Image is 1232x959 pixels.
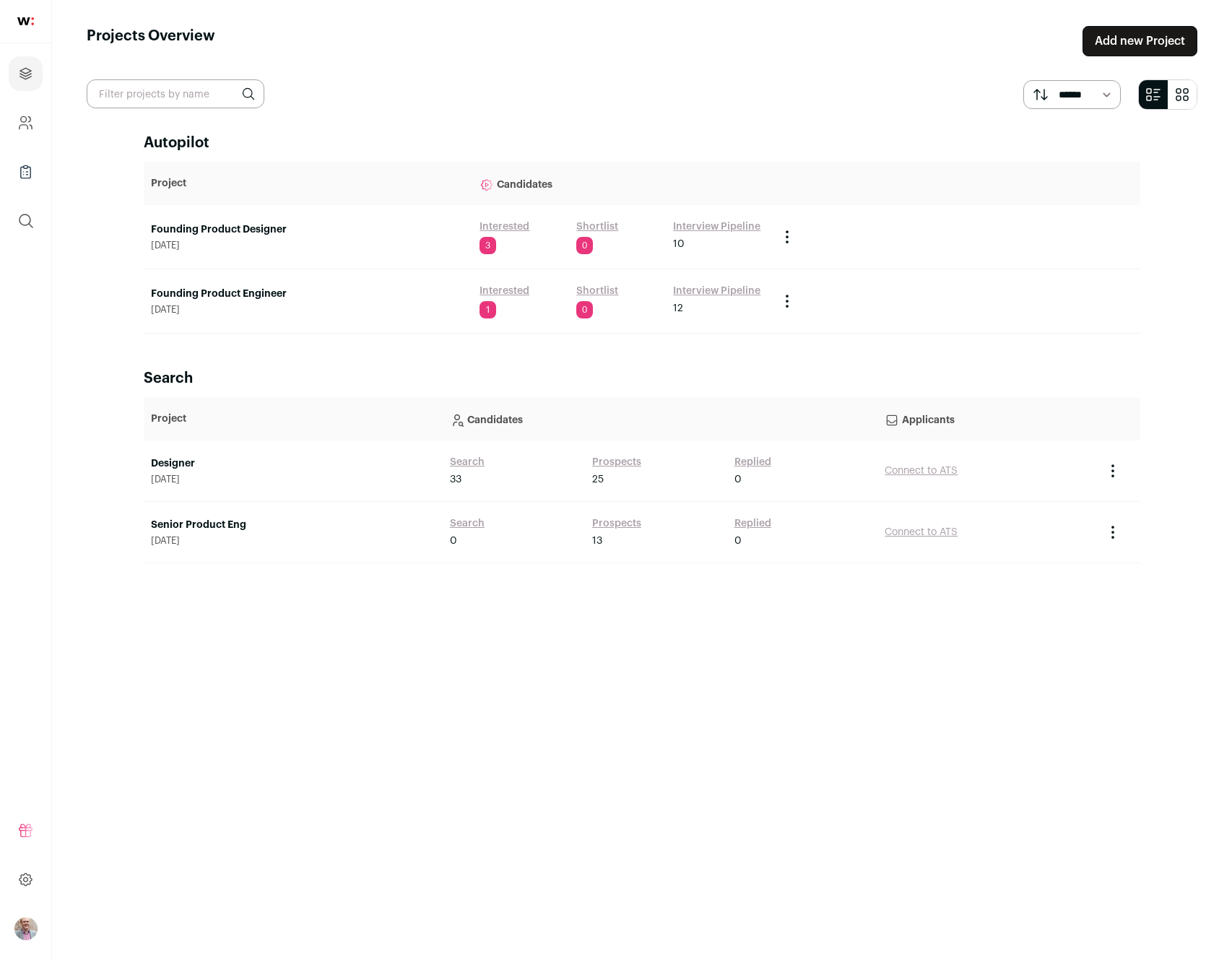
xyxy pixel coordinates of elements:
button: Open dropdown [14,917,38,940]
a: Interested [480,284,529,298]
span: 25 [592,472,604,487]
a: Company Lists [9,155,43,189]
h2: Autopilot [144,133,1140,153]
a: Search [450,516,485,531]
a: Interview Pipeline [673,284,760,298]
img: wellfound-shorthand-0d5821cbd27db2630d0214b213865d53afaa358527fdda9d0ea32b1df1b89c2c.svg [17,17,34,25]
a: Designer [151,456,435,471]
h2: Search [144,368,1140,389]
a: Prospects [592,516,641,531]
span: 12 [673,301,683,316]
span: 3 [480,237,496,254]
span: 10 [673,237,685,251]
button: Project Actions [1104,524,1122,541]
button: Project Actions [778,228,796,246]
span: 0 [576,301,593,318]
span: 33 [450,472,461,487]
a: Company and ATS Settings [9,105,43,140]
a: Shortlist [576,284,618,298]
span: 1 [480,301,496,318]
button: Project Actions [1104,462,1122,479]
span: 0 [450,534,457,548]
button: Project Actions [778,292,796,310]
a: Shortlist [576,220,618,234]
a: Senior Product Eng [151,518,435,532]
span: [DATE] [151,474,435,485]
span: [DATE] [151,304,465,316]
a: Founding Product Engineer [151,287,465,301]
p: Candidates [450,404,870,433]
a: Add new Project [1083,26,1197,56]
p: Project [151,176,465,191]
h1: Projects Overview [87,26,215,56]
a: Connect to ATS [885,466,958,476]
span: 13 [592,534,602,548]
span: [DATE] [151,240,465,251]
p: Applicants [885,404,1090,433]
a: Projects [9,56,43,91]
span: [DATE] [151,535,435,547]
a: Replied [734,516,771,531]
a: Founding Product Designer [151,222,465,237]
span: 0 [734,472,742,487]
a: Connect to ATS [885,527,958,537]
span: 0 [576,237,593,254]
input: Filter projects by name [87,79,264,108]
a: Search [450,455,485,469]
img: 190284-medium_jpg [14,917,38,940]
p: Candidates [480,169,764,198]
a: Interested [480,220,529,234]
span: 0 [734,534,742,548]
a: Prospects [592,455,641,469]
p: Project [151,412,435,426]
a: Replied [734,455,771,469]
a: Interview Pipeline [673,220,760,234]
